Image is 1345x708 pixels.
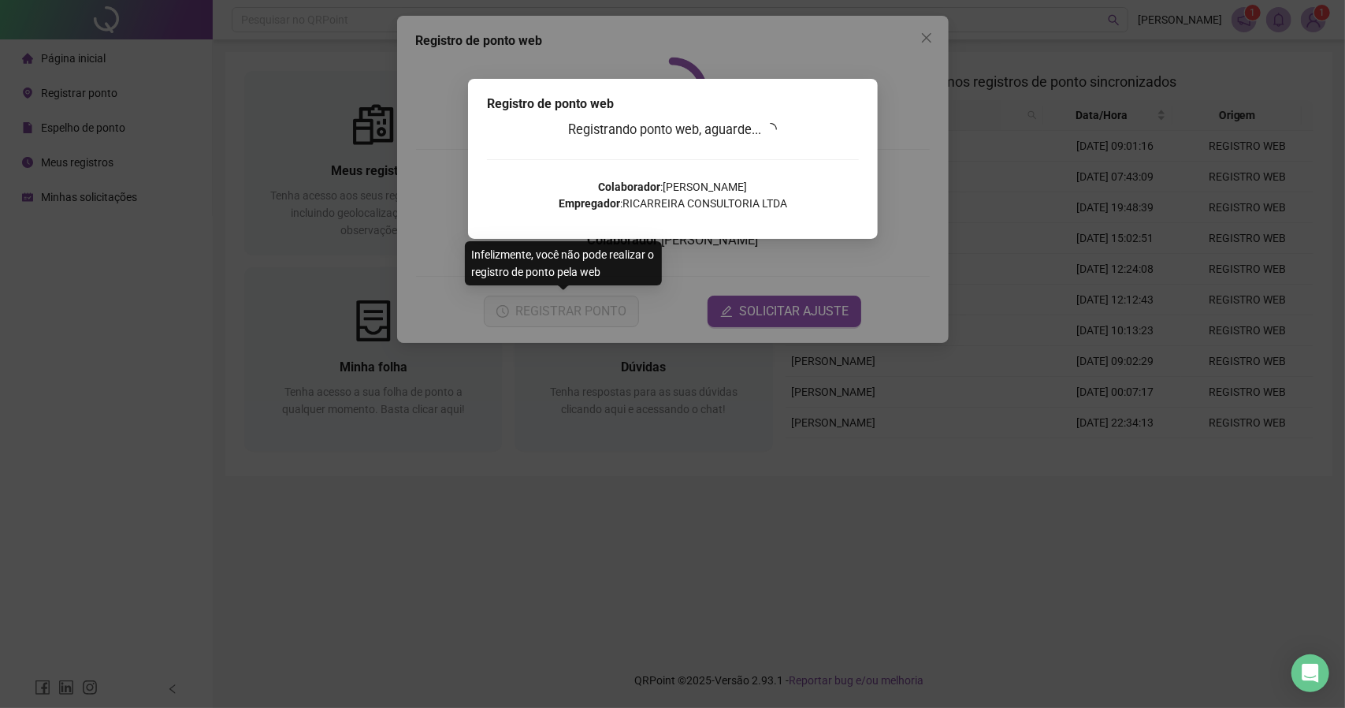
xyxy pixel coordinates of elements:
[465,241,662,285] div: Infelizmente, você não pode realizar o registro de ponto pela web
[1291,654,1329,692] div: Open Intercom Messenger
[598,181,660,193] strong: Colaborador
[487,179,859,212] p: : [PERSON_NAME] : RICARREIRA CONSULTORIA LTDA
[487,120,859,140] h3: Registrando ponto web, aguarde...
[763,121,779,138] span: loading
[487,95,859,114] div: Registro de ponto web
[559,197,620,210] strong: Empregador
